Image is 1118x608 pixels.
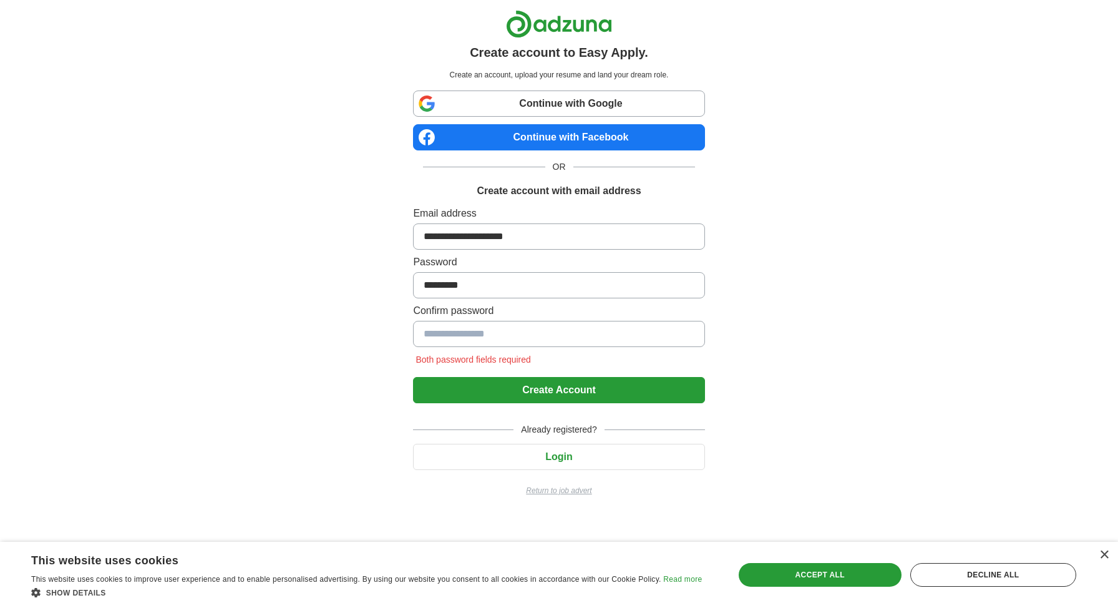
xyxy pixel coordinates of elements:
span: This website uses cookies to improve user experience and to enable personalised advertising. By u... [31,575,661,584]
button: Create Account [413,377,704,403]
span: Show details [46,589,106,597]
a: Login [413,451,704,462]
a: Return to job advert [413,485,704,496]
a: Read more, opens a new window [663,575,702,584]
span: Both password fields required [413,355,533,365]
div: This website uses cookies [31,549,671,568]
a: Continue with Google [413,91,704,117]
span: Already registered? [513,423,604,436]
span: OR [545,160,573,174]
label: Password [413,255,704,270]
h1: Create account to Easy Apply. [470,43,648,62]
div: Decline all [910,563,1076,587]
h1: Create account with email address [477,184,641,199]
label: Confirm password [413,303,704,318]
div: Accept all [739,563,902,587]
div: Close [1099,551,1109,560]
button: Login [413,444,704,470]
div: Show details [31,586,702,599]
p: Create an account, upload your resume and land your dream role. [416,69,702,81]
a: Continue with Facebook [413,124,704,150]
label: Email address [413,206,704,221]
img: Adzuna logo [506,10,612,38]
